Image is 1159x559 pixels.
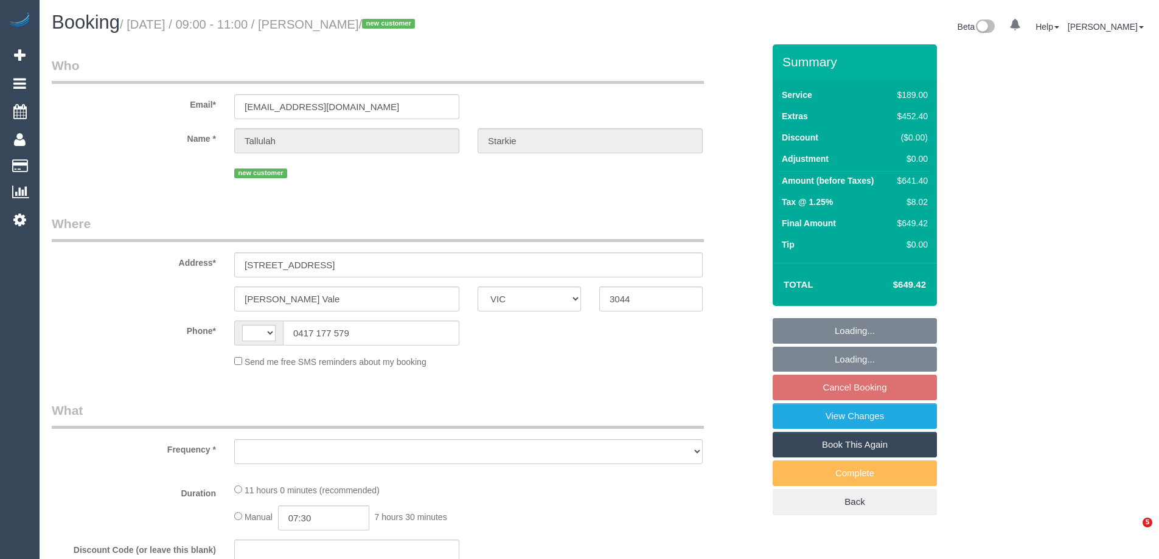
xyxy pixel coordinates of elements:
a: Help [1035,22,1059,32]
span: / [359,18,419,31]
img: New interface [975,19,995,35]
input: Post Code* [599,286,703,311]
div: ($0.00) [893,131,928,144]
label: Address* [43,252,225,269]
label: Final Amount [782,217,836,229]
a: [PERSON_NAME] [1068,22,1144,32]
span: 5 [1143,518,1152,527]
small: / [DATE] / 09:00 - 11:00 / [PERSON_NAME] [120,18,419,31]
span: new customer [362,19,415,29]
input: First Name* [234,128,459,153]
img: Automaid Logo [7,12,32,29]
div: $0.00 [893,153,928,165]
span: 7 hours 30 minutes [375,512,447,522]
span: Booking [52,12,120,33]
a: Back [773,489,937,515]
label: Discount [782,131,818,144]
span: new customer [234,168,287,178]
iframe: Intercom live chat [1118,518,1147,547]
a: View Changes [773,403,937,429]
label: Extras [782,110,808,122]
label: Name * [43,128,225,145]
input: Email* [234,94,459,119]
input: Last Name* [478,128,703,153]
legend: What [52,401,704,429]
a: Beta [958,22,995,32]
legend: Who [52,57,704,84]
div: $189.00 [893,89,928,101]
div: $452.40 [893,110,928,122]
h3: Summary [782,55,931,69]
label: Adjustment [782,153,829,165]
span: Send me free SMS reminders about my booking [245,357,426,367]
label: Email* [43,94,225,111]
div: $8.02 [893,196,928,208]
strong: Total [784,279,813,290]
label: Service [782,89,812,101]
span: 11 hours 0 minutes (recommended) [245,485,380,495]
div: $641.40 [893,175,928,187]
label: Frequency * [43,439,225,456]
label: Duration [43,483,225,499]
label: Tax @ 1.25% [782,196,833,208]
legend: Where [52,215,704,242]
input: Suburb* [234,286,459,311]
input: Phone* [283,321,459,345]
div: $649.42 [893,217,928,229]
span: Manual [245,512,273,522]
label: Amount (before Taxes) [782,175,874,187]
label: Phone* [43,321,225,337]
div: $0.00 [893,238,928,251]
label: Tip [782,238,795,251]
label: Discount Code (or leave this blank) [43,540,225,556]
h4: $649.42 [857,280,926,290]
a: Book This Again [773,432,937,457]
